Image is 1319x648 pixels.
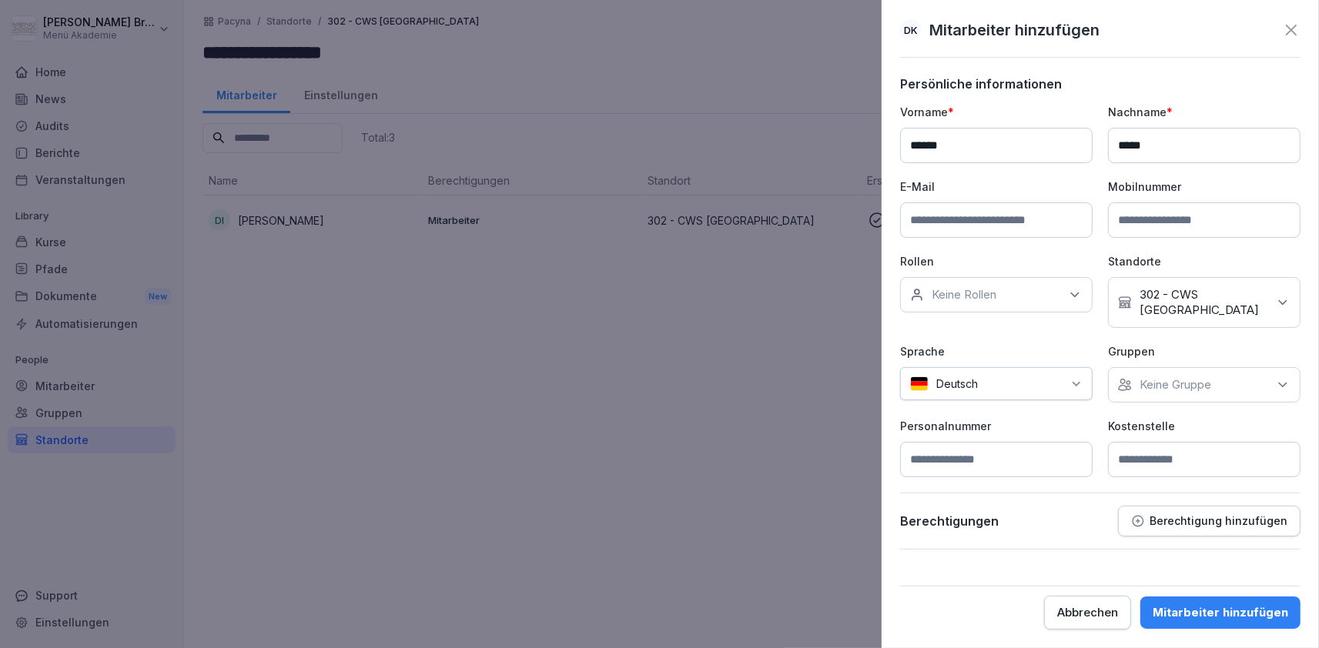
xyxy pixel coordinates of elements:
p: Standorte [1108,253,1301,269]
p: Personalnummer [900,418,1093,434]
div: Abbrechen [1057,604,1118,621]
p: Keine Gruppe [1140,377,1211,392]
p: Berechtigungen [900,513,999,529]
div: DK [900,19,922,41]
p: Mobilnummer [1108,179,1301,195]
div: Deutsch [900,367,1093,400]
p: 302 - CWS [GEOGRAPHIC_DATA] [1140,287,1267,318]
p: Nachname [1108,104,1301,120]
button: Berechtigung hinzufügen [1118,506,1301,536]
button: Abbrechen [1044,596,1131,630]
p: Mitarbeiter hinzufügen [929,18,1100,42]
button: Mitarbeiter hinzufügen [1140,596,1301,629]
p: Rollen [900,253,1093,269]
p: Sprache [900,343,1093,359]
p: E-Mail [900,179,1093,195]
p: Kostenstelle [1108,418,1301,434]
p: Vorname [900,104,1093,120]
img: de.svg [910,376,929,391]
p: Persönliche informationen [900,76,1301,92]
p: Berechtigung hinzufügen [1150,515,1287,527]
p: Keine Rollen [932,287,996,302]
div: Mitarbeiter hinzufügen [1153,604,1288,621]
p: Gruppen [1108,343,1301,359]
